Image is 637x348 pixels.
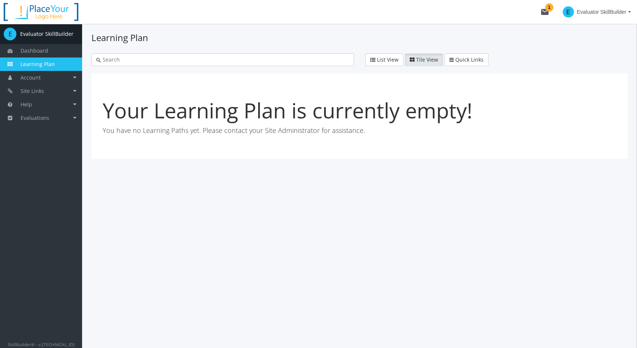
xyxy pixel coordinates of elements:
span: Site Links [21,87,44,94]
span: Evaluator SkillBuilder [577,5,626,19]
span: Account [21,74,41,81]
span: Quick Links [455,56,484,63]
h1: Your Learning Plan is currently empty! [103,99,616,122]
input: Search [101,56,349,63]
span: List View [377,56,399,63]
span: Tile View [416,56,438,63]
h1: Learning Plan [91,31,628,44]
div: Evaluator SkillBuilder [20,30,74,38]
span: Dashboard [21,47,48,54]
span: E [563,6,574,18]
mat-icon: mail [540,7,549,16]
span: Evaluations [21,114,49,121]
span: Help [21,101,32,108]
span: Learning Plan [21,60,55,68]
span: E [4,28,16,40]
small: SkillBuilder® - v.[TECHNICAL_ID] [8,341,75,347]
p: You have no Learning Paths yet. Please contact your Site Administrator for assistance. [103,126,616,136]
